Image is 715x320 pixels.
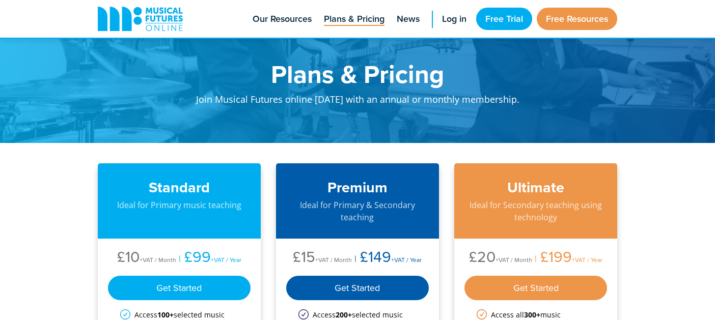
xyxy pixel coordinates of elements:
span: +VAT / Year [211,255,241,264]
li: £99 [176,249,241,268]
span: +VAT / Year [572,255,602,264]
span: Our Resources [253,12,312,26]
span: Plans & Pricing [324,12,384,26]
p: Ideal for Primary music teaching [108,199,251,211]
span: Log in [442,12,466,26]
strong: 300+ [524,310,540,319]
span: +VAT / Month [315,255,352,264]
a: Free Resources [537,8,617,30]
p: Ideal for Secondary teaching using technology [464,199,607,223]
h3: Ultimate [464,179,607,196]
strong: 100+ [157,310,174,319]
h3: Premium [286,179,429,196]
span: News [397,12,420,26]
a: Free Trial [476,8,532,30]
span: +VAT / Year [391,255,422,264]
div: Get Started [464,276,607,300]
li: £10 [117,249,176,268]
div: Get Started [108,276,251,300]
li: £149 [352,249,422,268]
div: Get Started [286,276,429,300]
span: +VAT / Month [496,255,532,264]
li: £199 [532,249,602,268]
p: Ideal for Primary & Secondary teaching [286,199,429,223]
span: +VAT / Month [140,255,176,264]
h1: Plans & Pricing [159,61,556,86]
p: Join Musical Futures online [DATE] with an annual or monthly membership. [159,86,556,118]
strong: 200+ [336,310,352,319]
h3: Standard [108,179,251,196]
li: £15 [293,249,352,268]
li: £20 [469,249,532,268]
